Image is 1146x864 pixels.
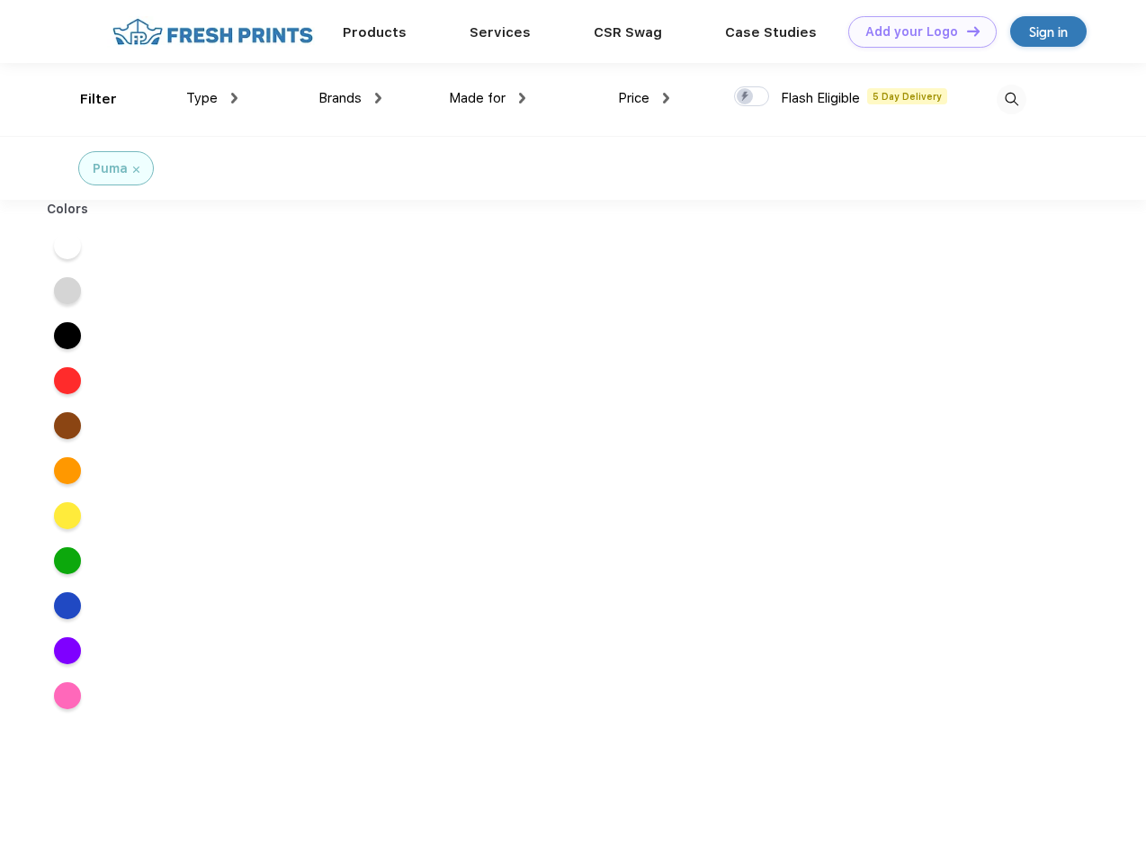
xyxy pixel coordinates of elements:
[865,24,958,40] div: Add your Logo
[867,88,947,104] span: 5 Day Delivery
[375,93,381,103] img: dropdown.png
[663,93,669,103] img: dropdown.png
[519,93,525,103] img: dropdown.png
[93,159,128,178] div: Puma
[618,90,649,106] span: Price
[470,24,531,40] a: Services
[318,90,362,106] span: Brands
[133,166,139,173] img: filter_cancel.svg
[997,85,1026,114] img: desktop_search.svg
[186,90,218,106] span: Type
[594,24,662,40] a: CSR Swag
[449,90,506,106] span: Made for
[967,26,980,36] img: DT
[33,200,103,219] div: Colors
[231,93,237,103] img: dropdown.png
[1010,16,1087,47] a: Sign in
[107,16,318,48] img: fo%20logo%202.webp
[1029,22,1068,42] div: Sign in
[781,90,860,106] span: Flash Eligible
[343,24,407,40] a: Products
[80,89,117,110] div: Filter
